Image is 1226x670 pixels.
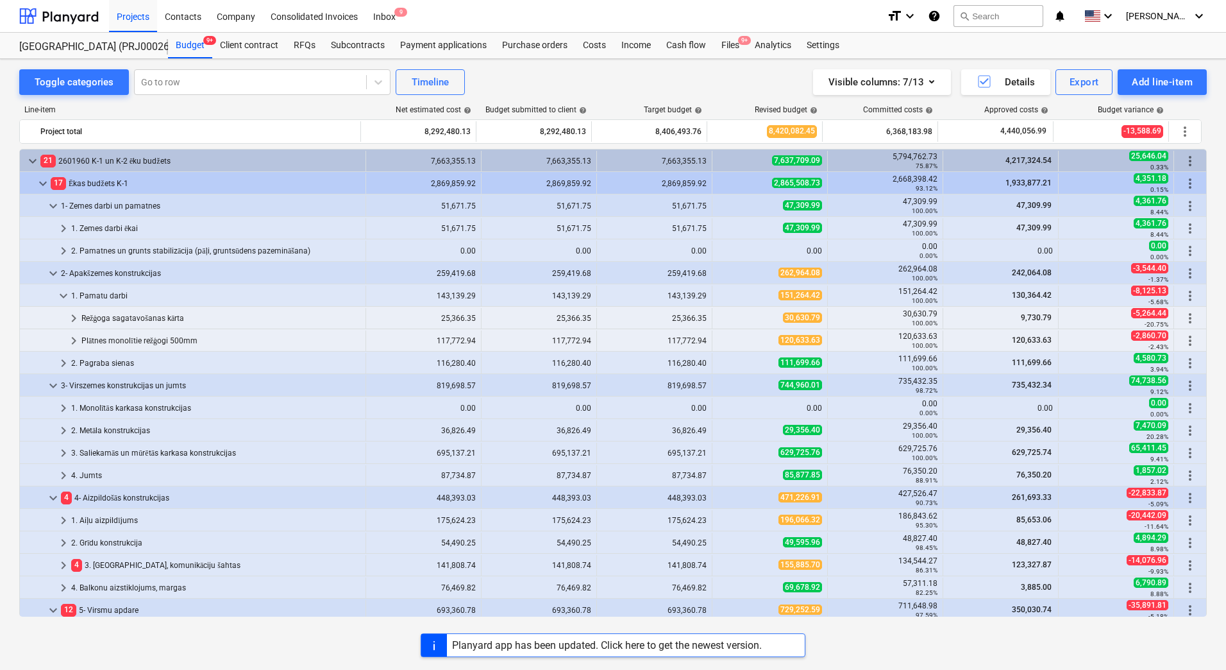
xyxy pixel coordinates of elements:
div: Net estimated cost [396,105,471,114]
span: 735,432.34 [1011,381,1053,390]
span: -8,125.13 [1131,286,1168,296]
div: 0.00 [602,246,707,255]
div: 7,663,355.13 [371,157,476,166]
span: keyboard_arrow_right [56,400,71,416]
span: 9+ [738,36,751,45]
div: 2,869,859.92 [487,179,591,188]
div: 0.00 [487,404,591,413]
div: 448,393.03 [602,494,707,502]
small: 2.12% [1150,478,1168,485]
a: Settings [799,33,847,58]
div: 51,671.75 [487,202,591,210]
div: 0.00 [718,246,822,255]
div: Line-item [19,105,362,114]
div: 695,137.21 [371,449,476,458]
span: 4,580.73 [1134,353,1168,363]
div: 259,419.68 [371,269,476,278]
a: Income [614,33,659,58]
span: -13,588.69 [1121,125,1163,137]
div: 175,624.23 [602,516,707,525]
div: Details [977,74,1035,90]
span: [PERSON_NAME] [1126,11,1190,21]
a: Cash flow [659,33,714,58]
div: 2. Pagraba sienas [71,353,360,374]
span: keyboard_arrow_down [46,198,61,214]
div: 0.00 [371,246,476,255]
span: More actions [1182,288,1198,304]
span: 4,361.76 [1134,218,1168,228]
div: 0.00 [833,399,937,417]
small: -5.68% [1148,298,1168,305]
span: help [692,107,702,114]
i: keyboard_arrow_down [1191,8,1207,24]
div: 47,309.99 [833,219,937,237]
div: Project total [40,121,355,142]
span: 25,646.04 [1129,151,1168,161]
div: 4. Jumts [71,465,360,486]
div: 111,699.66 [833,354,937,372]
span: More actions [1182,468,1198,483]
span: -2,860.70 [1131,331,1168,341]
span: More actions [1182,558,1198,573]
a: Analytics [747,33,799,58]
small: 90.73% [916,499,937,506]
div: Purchase orders [494,33,575,58]
div: 116,280.40 [602,359,707,368]
span: 4 [61,492,72,504]
span: More actions [1182,266,1198,281]
div: 3. Saliekamās un mūrētās karkasa konstrukcijas [71,443,360,463]
span: More actions [1182,580,1198,596]
div: 0.00 [948,404,1053,413]
div: 1. Aiļu aizpildījums [71,510,360,531]
span: 242,064.08 [1011,268,1053,277]
small: 0.00% [1150,411,1168,418]
div: Visible columns : 7/13 [828,74,936,90]
div: 30,630.79 [833,309,937,327]
div: 819,698.57 [487,381,591,390]
span: keyboard_arrow_right [56,243,71,259]
div: RFQs [286,33,323,58]
span: 2,865,508.73 [772,178,822,188]
span: 196,066.32 [778,515,822,525]
span: help [1038,107,1048,114]
div: 54,490.25 [371,538,476,547]
span: keyboard_arrow_down [25,153,40,169]
div: 51,671.75 [371,202,476,210]
span: 74,738.56 [1129,375,1168,386]
span: More actions [1182,356,1198,371]
div: 1- Zemes darbi un pamatnes [61,196,360,216]
span: 47,309.99 [783,200,822,210]
span: keyboard_arrow_right [56,558,71,573]
div: 117,772.94 [371,336,476,345]
span: 47,309.99 [1015,223,1053,232]
span: 9+ [203,36,216,45]
span: More actions [1182,400,1198,416]
span: 151,264.42 [778,290,822,300]
span: More actions [1182,378,1198,393]
button: Timeline [396,69,465,95]
span: More actions [1182,311,1198,326]
div: Revised budget [755,105,818,114]
span: 629,725.76 [778,447,822,458]
div: 120,633.63 [833,332,937,350]
span: 9 [394,8,407,17]
span: keyboard_arrow_right [66,311,81,326]
div: 143,139.29 [487,291,591,300]
div: 29,356.40 [833,422,937,440]
span: keyboard_arrow_down [46,603,61,618]
small: -20.75% [1145,321,1168,328]
span: 0.00 [1149,241,1168,251]
div: 36,826.49 [487,426,591,435]
small: 8.44% [1150,231,1168,238]
span: More actions [1182,153,1198,169]
span: 47,309.99 [1015,201,1053,210]
button: Search [953,5,1043,27]
div: 76,350.20 [833,467,937,485]
span: 47,309.99 [783,223,822,233]
span: 0.00 [1149,398,1168,408]
a: Subcontracts [323,33,392,58]
div: 2. Pamatnes un grunts stabilizācija (pāļi, gruntsūdens pazemināšana) [71,241,360,261]
span: 4,440,056.99 [999,126,1048,137]
div: 51,671.75 [602,224,707,233]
